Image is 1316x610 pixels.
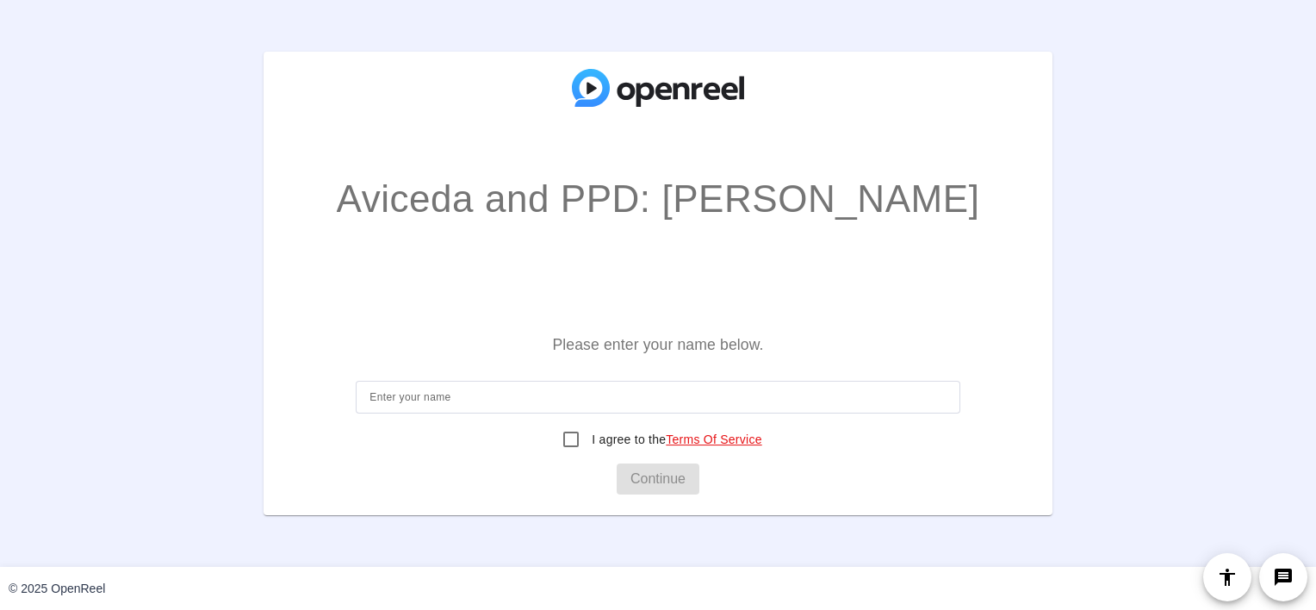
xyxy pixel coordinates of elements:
[342,324,973,365] p: Please enter your name below.
[9,580,105,598] div: © 2025 OpenReel
[572,69,744,107] img: company-logo
[1217,567,1238,588] mat-icon: accessibility
[588,431,761,448] label: I agree to the
[369,387,946,408] input: Enter your name
[337,171,980,227] p: Aviceda and PPD: [PERSON_NAME]
[1273,567,1294,588] mat-icon: message
[666,433,761,446] a: Terms Of Service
